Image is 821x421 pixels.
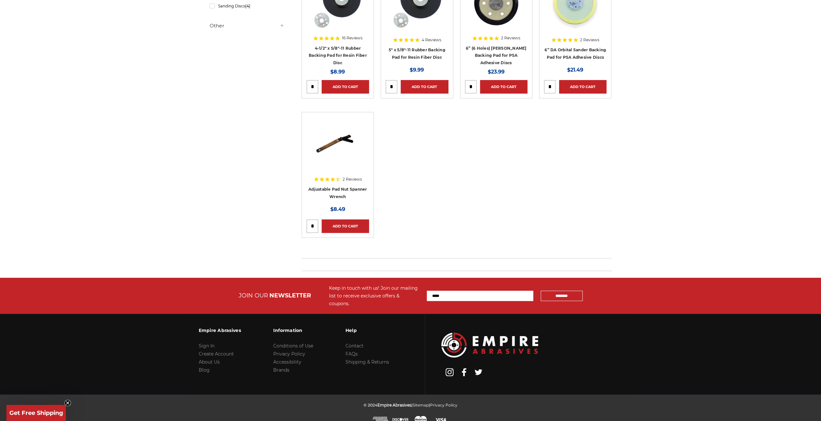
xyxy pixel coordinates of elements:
[413,403,429,407] a: Sitemap
[441,333,538,357] img: Empire Abrasives Logo Image
[410,67,424,73] span: $9.99
[273,324,313,337] h3: Information
[422,38,441,42] span: 4 Reviews
[567,67,583,73] span: $21.49
[345,351,358,357] a: FAQs
[330,69,345,75] span: $8.99
[9,409,63,416] span: Get Free Shipping
[309,46,367,65] a: 4-1/2" x 5/8"-11 Rubber Backing Pad for Resin Fiber Disc
[239,292,268,299] span: JOIN OUR
[559,80,606,94] a: Add to Cart
[343,177,362,181] span: 2 Reviews
[401,80,448,94] a: Add to Cart
[329,284,420,307] div: Keep in touch with us! Join our mailing list to receive exclusive offers & coupons.
[199,343,215,349] a: Sign In
[273,359,301,365] a: Accessibility
[345,359,389,365] a: Shipping & Returns
[6,405,66,421] div: Get Free ShippingClose teaser
[199,367,210,373] a: Blog
[330,206,345,212] span: $8.49
[273,343,313,349] a: Conditions of Use
[199,324,241,337] h3: Empire Abrasives
[245,4,250,8] span: (4)
[210,0,285,12] a: Sanding Discs
[308,187,367,199] a: Adjustable Pad Nut Spanner Wrench
[312,117,364,168] img: Adjustable Pad Nut Wrench
[430,403,457,407] a: Privacy Policy
[345,343,364,349] a: Contact
[273,351,305,357] a: Privacy Policy
[322,219,369,233] a: Add to Cart
[345,324,389,337] h3: Help
[210,22,285,30] h5: Other
[65,400,71,406] button: Close teaser
[269,292,311,299] span: NEWSLETTER
[545,47,606,60] a: 6” DA Orbital Sander Backing Pad for PSA Adhesive Discs
[199,359,220,365] a: About Us
[377,403,411,407] span: Empire Abrasives
[199,351,234,357] a: Create Account
[466,46,526,65] a: 6” (6 Holes) [PERSON_NAME] Backing Pad for PSA Adhesive Discs
[273,367,289,373] a: Brands
[306,117,369,179] a: Adjustable Pad Nut Wrench
[580,38,599,42] span: 2 Reviews
[488,69,505,75] span: $23.99
[480,80,527,94] a: Add to Cart
[322,80,369,94] a: Add to Cart
[364,401,457,409] p: © 2024 | |
[389,47,445,60] a: 5" x 5/8"-11 Rubber Backing Pad for Resin Fiber Disc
